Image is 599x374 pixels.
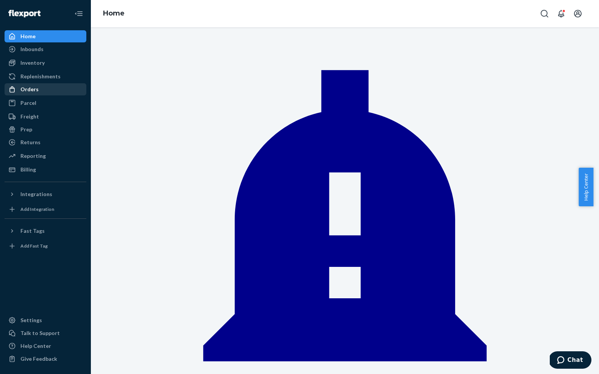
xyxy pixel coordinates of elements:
[5,353,86,365] button: Give Feedback
[5,164,86,176] a: Billing
[5,150,86,162] a: Reporting
[570,6,585,21] button: Open account menu
[8,10,41,17] img: Flexport logo
[5,111,86,123] a: Freight
[5,83,86,95] a: Orders
[20,206,54,212] div: Add Integration
[20,99,36,107] div: Parcel
[5,97,86,109] a: Parcel
[537,6,552,21] button: Open Search Box
[20,152,46,160] div: Reporting
[71,6,86,21] button: Close Navigation
[5,203,86,215] a: Add Integration
[5,70,86,83] a: Replenishments
[5,314,86,326] a: Settings
[5,123,86,136] a: Prep
[20,329,60,337] div: Talk to Support
[5,225,86,237] button: Fast Tags
[5,30,86,42] a: Home
[5,57,86,69] a: Inventory
[20,33,36,40] div: Home
[20,316,42,324] div: Settings
[20,45,44,53] div: Inbounds
[5,188,86,200] button: Integrations
[20,59,45,67] div: Inventory
[97,3,131,25] ol: breadcrumbs
[20,166,36,173] div: Billing
[20,190,52,198] div: Integrations
[20,73,61,80] div: Replenishments
[20,86,39,93] div: Orders
[20,342,51,350] div: Help Center
[550,351,591,370] iframe: Opens a widget where you can chat to one of our agents
[5,136,86,148] a: Returns
[20,227,45,235] div: Fast Tags
[20,243,48,249] div: Add Fast Tag
[5,43,86,55] a: Inbounds
[554,6,569,21] button: Open notifications
[5,340,86,352] a: Help Center
[103,9,125,17] a: Home
[5,327,86,339] button: Talk to Support
[20,126,32,133] div: Prep
[20,355,57,363] div: Give Feedback
[5,240,86,252] a: Add Fast Tag
[20,139,41,146] div: Returns
[579,168,593,206] button: Help Center
[20,113,39,120] div: Freight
